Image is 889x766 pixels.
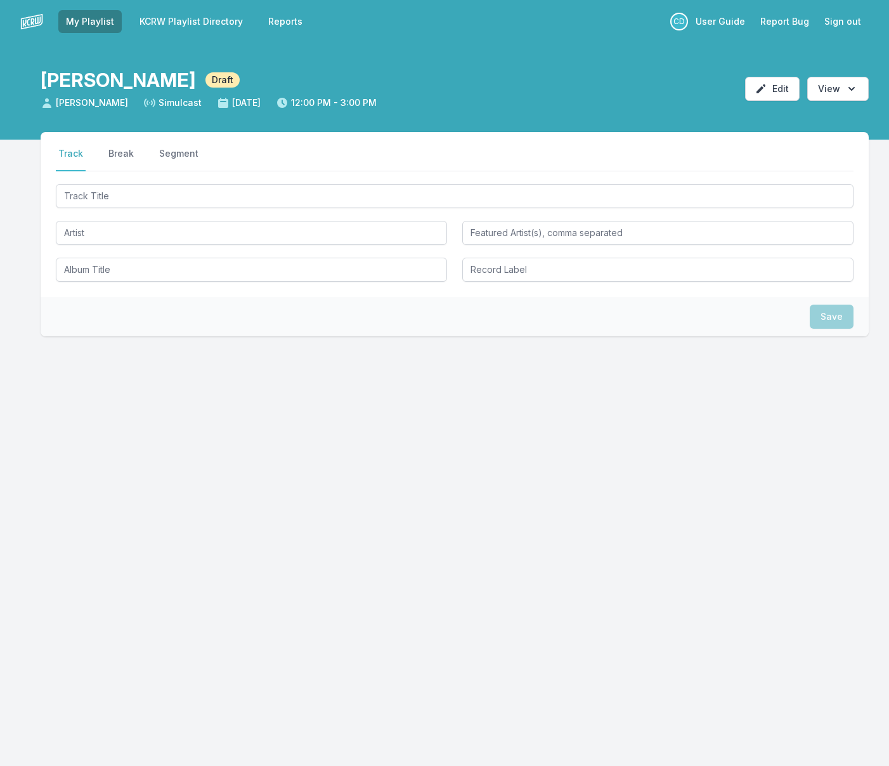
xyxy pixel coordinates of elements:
input: Featured Artist(s), comma separated [462,221,853,245]
a: User Guide [688,10,753,33]
button: Edit [745,77,800,101]
span: Simulcast [143,96,202,109]
span: Draft [205,72,240,88]
span: [PERSON_NAME] [41,96,128,109]
a: KCRW Playlist Directory [132,10,250,33]
button: Track [56,147,86,171]
button: Segment [157,147,201,171]
h1: [PERSON_NAME] [41,69,195,91]
input: Record Label [462,258,853,282]
a: My Playlist [58,10,122,33]
button: Break [106,147,136,171]
button: Sign out [817,10,869,33]
a: Report Bug [753,10,817,33]
a: Reports [261,10,310,33]
input: Artist [56,221,447,245]
span: 12:00 PM - 3:00 PM [276,96,377,109]
img: logo-white-87cec1fa9cbef997252546196dc51331.png [20,10,43,33]
input: Track Title [56,184,853,208]
span: [DATE] [217,96,261,109]
input: Album Title [56,258,447,282]
p: Chris Douridas [670,13,688,30]
button: Save [810,305,853,329]
button: Open options [807,77,869,101]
